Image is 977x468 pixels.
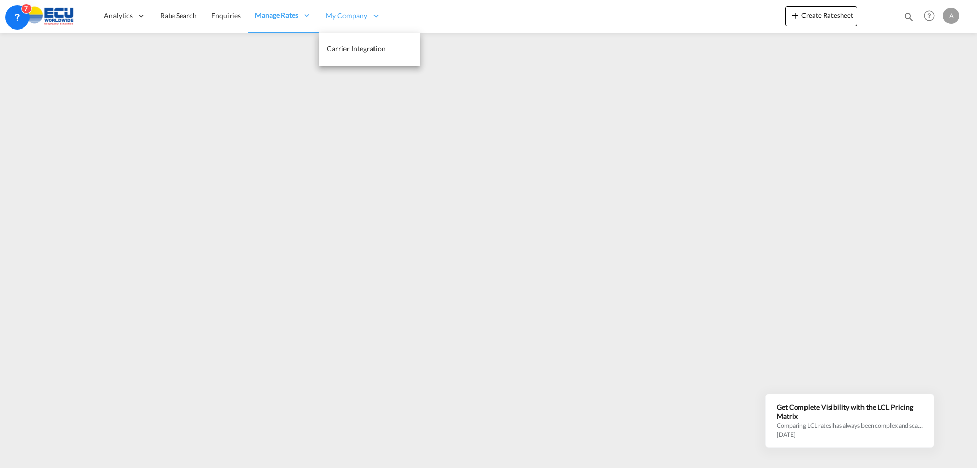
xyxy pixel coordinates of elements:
[104,11,133,21] span: Analytics
[785,6,857,26] button: icon-plus 400-fgCreate Ratesheet
[921,7,943,25] div: Help
[921,7,938,24] span: Help
[789,9,801,21] md-icon: icon-plus 400-fg
[255,10,298,20] span: Manage Rates
[903,11,914,22] md-icon: icon-magnify
[211,11,241,20] span: Enquiries
[15,5,84,27] img: 6cccb1402a9411edb762cf9624ab9cda.png
[943,8,959,24] div: A
[319,33,420,66] a: Carrier Integration
[903,11,914,26] div: icon-magnify
[326,11,367,21] span: My Company
[327,44,386,53] span: Carrier Integration
[160,11,197,20] span: Rate Search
